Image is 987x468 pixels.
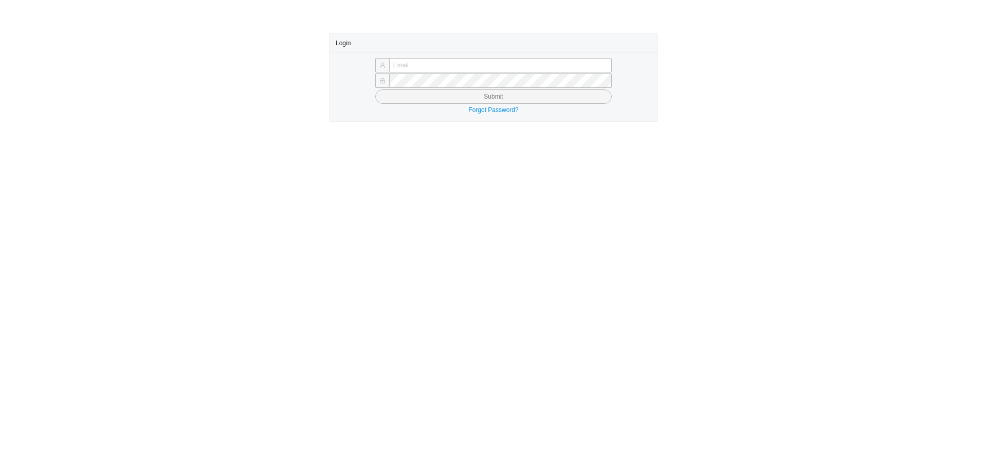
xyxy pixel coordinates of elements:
[379,62,386,68] span: user
[379,78,386,84] span: lock
[336,33,651,52] div: Login
[375,89,612,104] button: Submit
[389,58,612,72] input: Email
[468,106,518,114] a: Forgot Password?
